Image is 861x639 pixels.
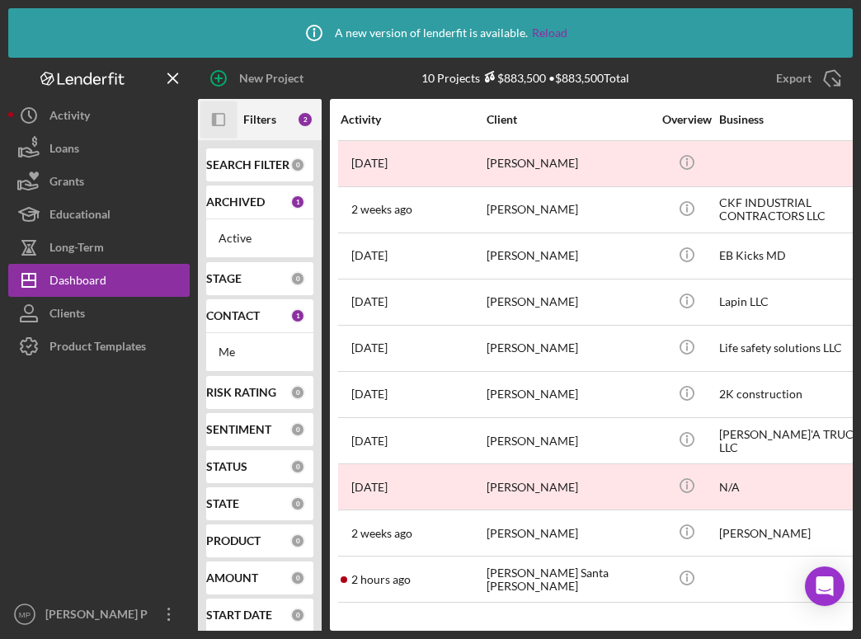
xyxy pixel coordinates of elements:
[8,132,190,165] button: Loans
[351,157,388,170] time: 2025-05-05 02:16
[290,195,305,209] div: 1
[206,423,271,436] b: SENTIMENT
[487,419,652,463] div: [PERSON_NAME]
[243,113,276,126] b: Filters
[297,111,313,128] div: 2
[290,157,305,172] div: 0
[351,203,412,216] time: 2025-09-06 01:34
[206,497,239,510] b: STATE
[487,373,652,416] div: [PERSON_NAME]
[206,158,289,171] b: SEARCH FILTER
[487,234,652,278] div: [PERSON_NAME]
[341,113,485,126] div: Activity
[290,271,305,286] div: 0
[487,113,652,126] div: Client
[487,511,652,555] div: [PERSON_NAME]
[49,264,106,301] div: Dashboard
[8,264,190,297] button: Dashboard
[290,496,305,511] div: 0
[351,481,388,494] time: 2025-08-12 20:46
[239,62,303,95] div: New Project
[532,26,567,40] a: Reload
[8,198,190,231] button: Educational
[206,386,276,399] b: RISK RATING
[290,533,305,548] div: 0
[351,249,388,262] time: 2025-08-09 03:32
[206,460,247,473] b: STATUS
[198,62,320,95] button: New Project
[8,598,190,631] button: MP[PERSON_NAME] P
[805,566,845,606] div: Open Intercom Messenger
[49,231,104,268] div: Long-Term
[49,99,90,136] div: Activity
[8,165,190,198] button: Grants
[656,113,717,126] div: Overview
[206,272,242,285] b: STAGE
[351,295,388,308] time: 2025-09-17 08:38
[487,465,652,509] div: [PERSON_NAME]
[351,435,388,448] time: 2025-07-17 21:26
[206,608,272,622] b: START DATE
[41,598,148,635] div: [PERSON_NAME] P
[760,62,853,95] button: Export
[206,309,260,322] b: CONTACT
[290,308,305,323] div: 1
[8,330,190,363] button: Product Templates
[294,12,567,54] div: A new version of lenderfit is available.
[421,71,629,85] div: 10 Projects • $883,500 Total
[290,385,305,400] div: 0
[290,571,305,585] div: 0
[487,142,652,186] div: [PERSON_NAME]
[480,71,546,85] div: $883,500
[49,165,84,202] div: Grants
[776,62,812,95] div: Export
[219,232,301,245] div: Active
[290,422,305,437] div: 0
[487,280,652,324] div: [PERSON_NAME]
[487,557,652,601] div: [PERSON_NAME] Santa [PERSON_NAME]
[206,571,258,585] b: AMOUNT
[49,330,146,367] div: Product Templates
[206,195,265,209] b: ARCHIVED
[219,345,301,359] div: Me
[49,198,111,235] div: Educational
[8,231,190,264] button: Long-Term
[19,610,31,619] text: MP
[8,99,190,132] button: Activity
[487,188,652,232] div: [PERSON_NAME]
[49,297,85,334] div: Clients
[351,388,388,401] time: 2025-09-16 19:38
[351,527,412,540] time: 2025-09-03 03:41
[290,608,305,623] div: 0
[487,327,652,370] div: [PERSON_NAME]
[8,297,190,330] button: Clients
[206,534,261,547] b: PRODUCT
[290,459,305,474] div: 0
[49,132,79,169] div: Loans
[351,341,388,355] time: 2025-08-26 02:09
[351,573,411,586] time: 2025-09-18 23:13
